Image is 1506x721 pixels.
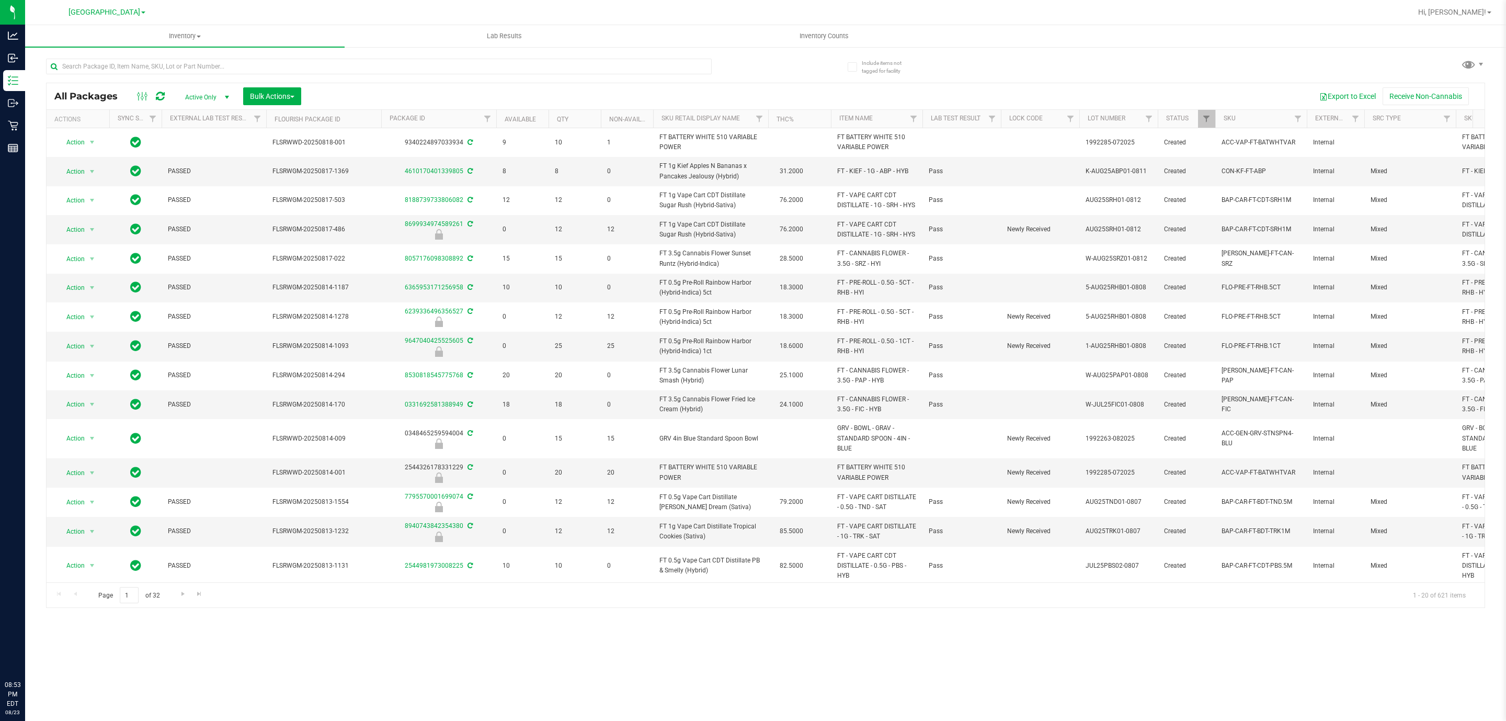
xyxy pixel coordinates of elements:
[1009,115,1043,122] a: Lock Code
[774,280,808,295] span: 18.3000
[555,434,595,444] span: 15
[86,368,99,383] span: select
[557,116,568,123] a: Qty
[607,312,647,322] span: 12
[929,254,995,264] span: Pass
[405,371,463,379] a: 8530818545775768
[380,229,498,240] div: Newly Received
[929,341,995,351] span: Pass
[774,309,808,324] span: 18.3000
[774,251,808,266] span: 28.5000
[1164,370,1209,380] span: Created
[1007,341,1073,351] span: Newly Received
[555,370,595,380] span: 20
[168,195,260,205] span: PASSED
[929,166,995,176] span: Pass
[86,193,99,208] span: select
[249,110,266,128] a: Filter
[192,587,207,601] a: Go to the last page
[57,431,85,446] span: Action
[1371,166,1450,176] span: Mixed
[837,166,916,176] span: FT - KIEF - 1G - ABP - HYB
[275,116,340,123] a: Flourish Package ID
[503,166,542,176] span: 8
[503,195,542,205] span: 12
[505,116,536,123] a: Available
[405,255,463,262] a: 8057176098308892
[837,366,916,386] span: FT - CANNABIS FLOWER - 3.5G - PAP - HYB
[1222,366,1300,386] span: [PERSON_NAME]-FT-CAN-PAP
[837,522,916,542] span: FT - VAPE CART DISTILLATE - 1G - TRK - SAT
[837,132,916,152] span: FT BATTERY WHITE 510 VARIABLE POWER
[777,116,794,123] a: THC%
[25,31,345,41] span: Inventory
[405,220,463,228] a: 8699934974589261
[607,138,647,148] span: 1
[380,429,498,449] div: 0348465259594004
[243,87,301,105] button: Bulk Actions
[466,401,473,408] span: Sync from Compliance System
[1164,341,1209,351] span: Created
[1222,195,1300,205] span: BAP-CAR-FT-CDT-SRH1M
[130,164,141,178] span: In Sync
[1383,87,1469,105] button: Receive Non-Cannabis
[272,400,375,410] span: FLSRWGM-20250814-170
[1313,283,1358,292] span: Internal
[57,339,85,354] span: Action
[1371,283,1450,292] span: Mixed
[1222,341,1300,351] span: FLO-PRE-FT-RHB.1CT
[1222,224,1300,234] span: BAP-CAR-FT-CDT-SRH1M
[168,341,260,351] span: PASSED
[1164,195,1209,205] span: Created
[1313,195,1358,205] span: Internal
[54,91,128,102] span: All Packages
[57,164,85,179] span: Action
[607,195,647,205] span: 0
[1313,166,1358,176] span: Internal
[130,368,141,382] span: In Sync
[168,312,260,322] span: PASSED
[837,336,916,356] span: FT - PRE-ROLL - 0.5G - 1CT - RHB - HYI
[929,283,995,292] span: Pass
[345,25,664,47] a: Lab Results
[1439,110,1456,128] a: Filter
[130,251,141,266] span: In Sync
[1313,400,1358,410] span: Internal
[1007,434,1073,444] span: Newly Received
[57,397,85,412] span: Action
[1313,341,1358,351] span: Internal
[929,195,995,205] span: Pass
[57,558,85,573] span: Action
[1086,370,1151,380] span: W-AUG25PAP01-0808
[503,283,542,292] span: 10
[607,341,647,351] span: 25
[837,190,916,210] span: FT - VAPE CART CDT DISTILLATE - 1G - SRH - HYS
[1222,497,1300,507] span: BAP-CAR-FT-BDT-TND.5M
[1313,224,1358,234] span: Internal
[86,524,99,539] span: select
[86,431,99,446] span: select
[555,224,595,234] span: 12
[664,25,984,47] a: Inventory Counts
[168,254,260,264] span: PASSED
[272,283,375,292] span: FLSRWGM-20250814-1187
[751,110,768,128] a: Filter
[466,167,473,175] span: Sync from Compliance System
[380,346,498,357] div: Newly Received
[57,222,85,237] span: Action
[774,222,808,237] span: 76.2000
[1371,254,1450,264] span: Mixed
[1290,110,1307,128] a: Filter
[405,196,463,204] a: 8188739733806082
[272,224,375,234] span: FLSRWGM-20250817-486
[1313,370,1358,380] span: Internal
[170,115,252,122] a: External Lab Test Result
[86,222,99,237] span: select
[1313,312,1358,322] span: Internal
[130,339,141,353] span: In Sync
[1007,224,1073,234] span: Newly Received
[837,492,916,512] span: FT - VAPE CART DISTILLATE - 0.5G - TND - SAT
[1315,115,1378,122] a: External/Internal
[168,283,260,292] span: PASSED
[503,434,542,444] span: 0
